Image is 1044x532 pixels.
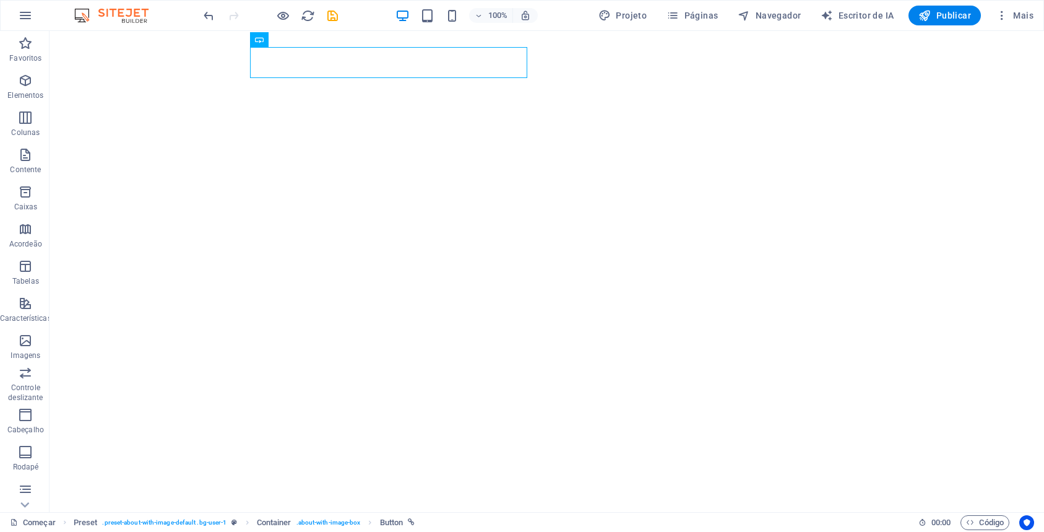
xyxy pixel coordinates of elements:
i: Ao redimensionar, ajuste automaticamente o nível de zoom para se ajustar ao dispositivo escolhido. [520,10,531,21]
button: Projeto [593,6,652,25]
font: Colunas [11,128,40,137]
button: Escritor de IA [816,6,899,25]
font: Projeto [616,11,647,20]
font: Contente [10,165,41,174]
font: Acordeão [9,240,42,248]
button: recarregar [300,8,315,23]
img: Logotipo do editor [71,8,164,23]
span: . preset-about-with-image-default .bg-user-1 [102,515,226,530]
button: Clique aqui para sair do modo de visualização e continuar editando [275,8,290,23]
button: Publicar [908,6,981,25]
button: Páginas [662,6,723,25]
font: Favoritos [9,54,41,63]
a: Clique para cancelar a seleção. Clique duas vezes para abrir as páginas. [10,515,56,530]
i: Salvar (Ctrl+S) [326,9,340,23]
font: Cabeçalho [7,425,44,434]
span: Click to select. Double-click to edit [74,515,98,530]
font: Controle deslizante [8,383,43,402]
button: desfazer [201,8,216,23]
div: Design (Ctrl+Alt+Y) [593,6,652,25]
nav: migalhas de pão [74,515,415,530]
font: Elementos [7,91,43,100]
font: Mais [1013,11,1033,20]
font: Imagens [11,351,40,360]
font: Código [979,518,1004,527]
font: Navegador [756,11,801,20]
span: Click to select. Double-click to edit [380,515,403,530]
font: Caixas [14,203,38,211]
button: salvar [325,8,340,23]
button: Mais [991,6,1038,25]
i: Recarregar página [301,9,315,23]
font: Rodapé [13,463,39,471]
span: . about-with-image-box [296,515,361,530]
font: 00:00 [931,518,951,527]
button: Navegador [733,6,806,25]
font: Começar [23,518,56,527]
font: Escritor de IA [839,11,894,20]
button: Centrado no usuário [1019,515,1034,530]
h6: Tempo de sessão [918,515,951,530]
button: Código [960,515,1009,530]
font: Páginas [684,11,718,20]
font: Tabelas [12,277,39,286]
button: 100% [469,8,513,23]
i: This element is linked [408,519,415,526]
font: 100% [488,11,507,20]
i: This element is a customizable preset [231,519,237,526]
span: Click to select. Double-click to edit [257,515,291,530]
font: Publicar [936,11,971,20]
i: Undo: Change text (Ctrl+Z) [202,9,216,23]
